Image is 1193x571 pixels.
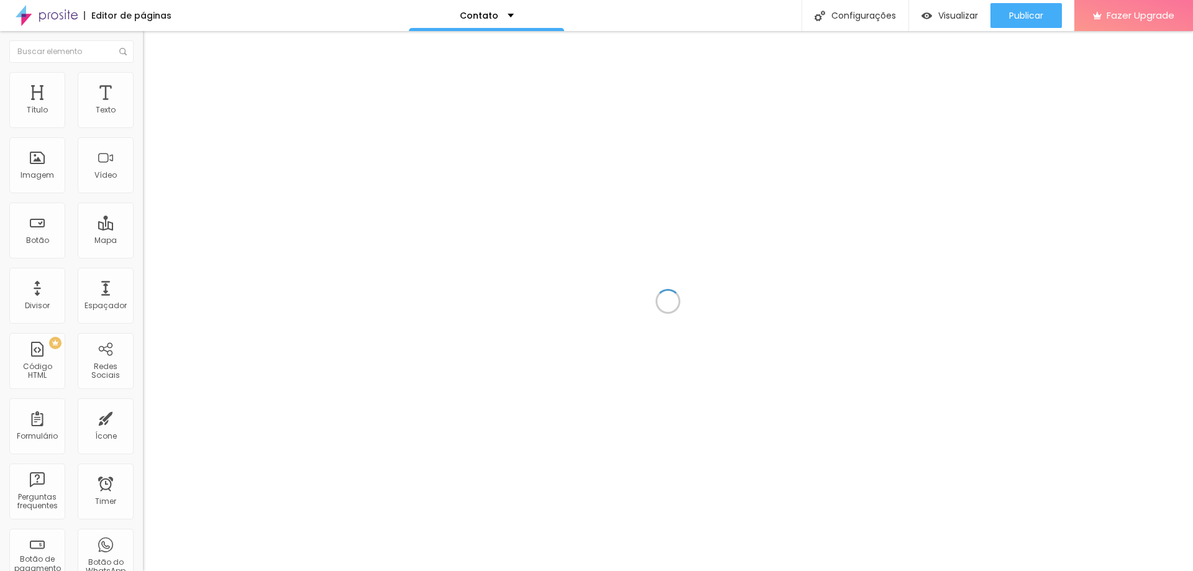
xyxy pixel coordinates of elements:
div: Mapa [94,236,117,245]
input: Buscar elemento [9,40,134,63]
div: Vídeo [94,171,117,180]
div: Espaçador [85,301,127,310]
button: Publicar [990,3,1062,28]
img: Icone [119,48,127,55]
span: Fazer Upgrade [1107,10,1174,21]
img: view-1.svg [921,11,932,21]
div: Perguntas frequentes [12,493,62,511]
div: Formulário [17,432,58,441]
div: Redes Sociais [81,362,130,380]
p: Contato [460,11,498,20]
span: Visualizar [938,11,978,21]
div: Timer [95,497,116,506]
div: Ícone [95,432,117,441]
div: Botão [26,236,49,245]
div: Editor de páginas [84,11,171,20]
div: Título [27,106,48,114]
div: Código HTML [12,362,62,380]
div: Imagem [21,171,54,180]
img: Icone [815,11,825,21]
span: Publicar [1009,11,1043,21]
button: Visualizar [909,3,990,28]
div: Divisor [25,301,50,310]
div: Texto [96,106,116,114]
